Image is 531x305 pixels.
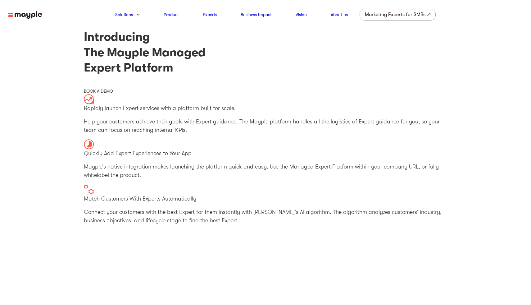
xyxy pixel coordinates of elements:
a: Marketing Experts for SMBs [360,9,436,21]
h1: Introducing The Mayple Managed Expert Platform [84,29,447,75]
p: Quickly Add Expert Experiences to Your App [84,149,447,158]
p: Match Customers With Experts Automatically [84,195,447,203]
div: BOOK A DEMO [84,88,447,94]
div: Marketing Experts for SMBs [365,10,425,19]
a: Product [164,11,179,18]
a: Business Impact [241,11,272,18]
p: Rapidly launch Expert services with a platform built for scale. [84,104,447,113]
p: Help your customers achieve their goals with Expert guidance. The Mayple platform handles all the... [84,118,447,134]
img: mayple-logo [8,11,42,19]
a: Vision [296,11,307,18]
a: Experts [203,11,217,18]
a: Solutions [115,11,133,18]
img: arrow-down [137,14,140,16]
p: Mayple’s native integration makes launching the platform quick and easy. Use the Managed Expert P... [84,163,447,179]
p: Connect your customers with the best Expert for them instantly with [PERSON_NAME]’s AI algorithm.... [84,208,447,225]
a: About us [331,11,348,18]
